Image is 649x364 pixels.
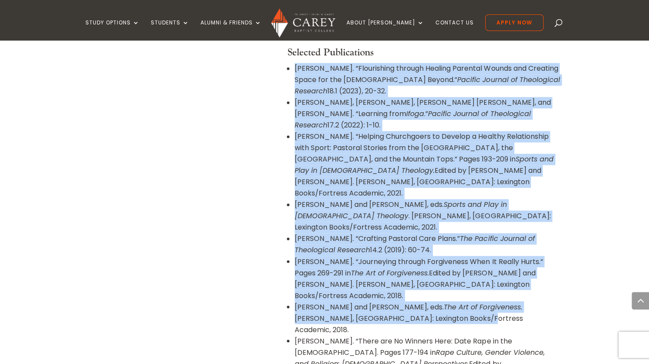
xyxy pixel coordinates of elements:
a: Alumni & Friends [200,20,262,40]
a: Study Options [85,20,139,40]
li: [PERSON_NAME]. “Flourishing through Healing Parental Wounds and Creating Space for the [DEMOGRAPH... [295,63,560,97]
a: About [PERSON_NAME] [347,20,424,40]
em: Pacific Journal of Theological Research [295,75,560,96]
li: [PERSON_NAME] and [PERSON_NAME], eds. . [PERSON_NAME], [GEOGRAPHIC_DATA]: Lexington Books/Fortres... [295,199,560,233]
a: Students [151,20,189,40]
li: [PERSON_NAME]. “Helping Churchgoers to Develop a Healthy Relationship with Sport: Pastoral Storie... [295,131,560,199]
em: Sports and Play in [DEMOGRAPHIC_DATA] Theology [295,199,506,221]
em: Ifoga [406,109,424,119]
em: The Art of Forgiveness. [444,302,522,312]
li: [PERSON_NAME]. “Journeying through Forgiveness When It Really Hurts.” Pages 269-291 in Edited by ... [295,256,560,301]
em: Sports and Play in [DEMOGRAPHIC_DATA] Theology. [295,154,553,175]
img: Carey Baptist College [271,8,335,38]
li: [PERSON_NAME]. “Crafting Pastoral Care Plans.” 14.2 (2019): 60-74. [295,233,560,256]
em: The Art of Forgiveness. [351,268,429,278]
li: [PERSON_NAME], [PERSON_NAME], [PERSON_NAME] [PERSON_NAME], and [PERSON_NAME]. “Learning from .” 1... [295,97,560,131]
li: [PERSON_NAME] and [PERSON_NAME], eds. [PERSON_NAME], [GEOGRAPHIC_DATA]: Lexington Books/Fortress ... [295,301,560,335]
a: Contact Us [435,20,474,40]
a: Apply Now [485,14,544,31]
h4: Selected Publications [288,47,560,62]
em: The Pacific Journal of Theological Research [295,234,534,255]
em: Pacific Journal of Theological Research [295,109,530,130]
